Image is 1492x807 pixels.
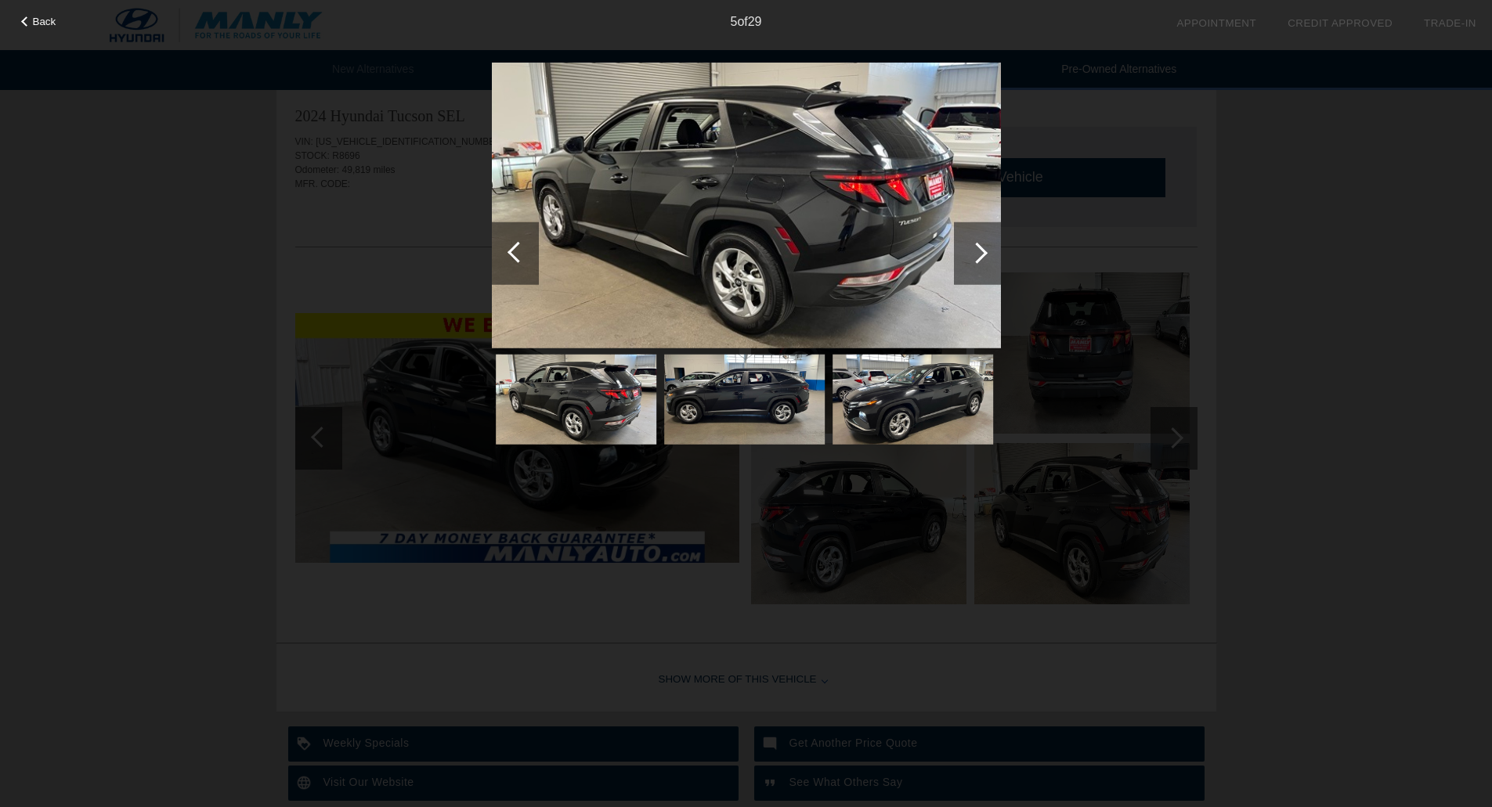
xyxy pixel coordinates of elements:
[1176,17,1256,29] a: Appointment
[664,355,825,445] img: f866026adf10c3e2d067a7f9b2ce269c.jpg
[492,62,1001,348] img: 45d418999f269b0c650427edede4d869.jpg
[496,355,656,445] img: 45d418999f269b0c650427edede4d869.jpg
[730,15,737,28] span: 5
[1288,17,1393,29] a: Credit Approved
[33,16,56,27] span: Back
[1424,17,1476,29] a: Trade-In
[748,15,762,28] span: 29
[833,355,993,445] img: 4fa9ce93bc9e9de2f04ec7b2022bfbf8.jpg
